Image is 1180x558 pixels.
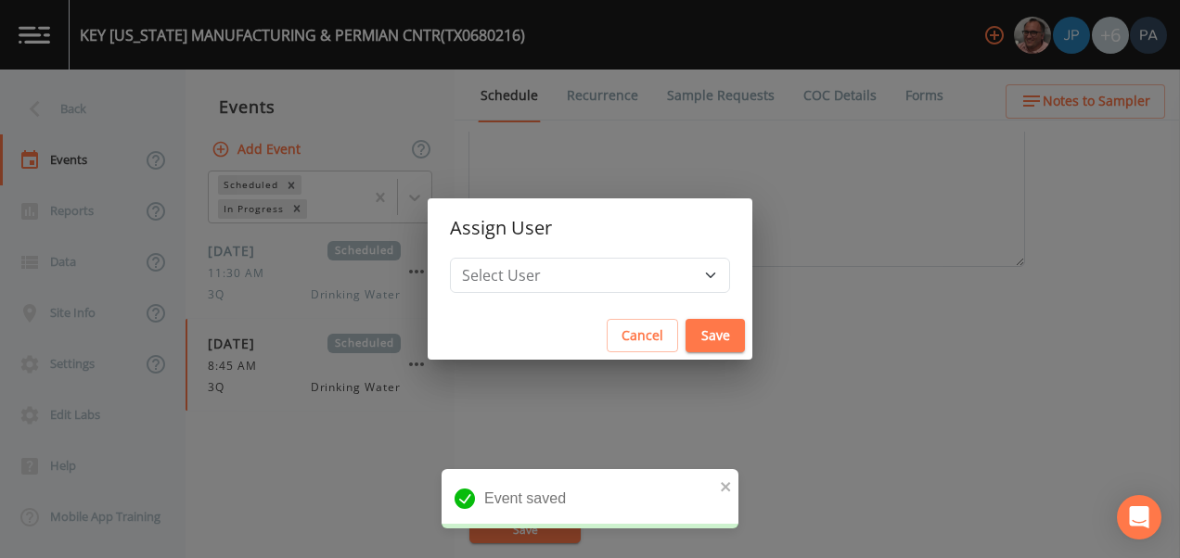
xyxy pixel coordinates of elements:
[1117,495,1161,539] div: Open Intercom Messenger
[720,475,733,497] button: close
[442,469,738,528] div: Event saved
[686,319,745,353] button: Save
[607,319,678,353] button: Cancel
[428,198,752,258] h2: Assign User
